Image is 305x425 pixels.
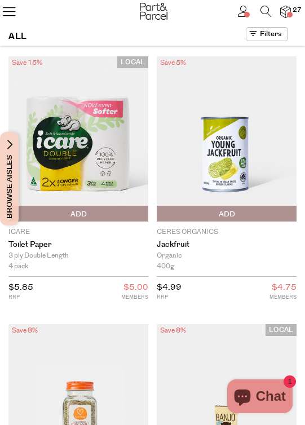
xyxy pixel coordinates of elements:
inbox-online-store-chat: Shopify online store chat [224,379,296,416]
span: 27 [290,5,304,15]
span: 400g [157,261,174,272]
span: $5.85 [8,282,33,293]
a: 27 [280,6,291,17]
span: $5.00 [123,281,148,295]
p: Ceres Organics [157,227,297,237]
img: Jackfruit [157,56,297,222]
a: Toilet Paper [8,240,148,250]
div: Save 8% [157,324,189,338]
img: Toilet Paper [8,56,148,222]
span: LOCAL [117,56,148,68]
div: Save 15% [8,56,46,70]
img: Part&Parcel [140,3,167,20]
small: RRP [157,293,182,302]
div: Organic [157,250,297,261]
span: 4 pack [8,261,28,272]
a: Jackfruit [157,240,297,250]
div: Save 5% [157,56,189,70]
span: Browse Aisles [3,132,16,225]
small: RRP [8,293,33,302]
span: LOCAL [266,324,297,336]
span: $4.75 [272,281,297,295]
small: MEMBERS [121,293,148,302]
h1: ALL [8,27,27,46]
span: $4.99 [157,282,182,293]
small: MEMBERS [269,293,297,302]
div: 3 ply Double Length [8,250,148,261]
button: Add To Parcel [8,206,148,222]
p: icare [8,227,148,237]
div: Save 8% [8,324,41,338]
button: Add To Parcel [157,206,297,222]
